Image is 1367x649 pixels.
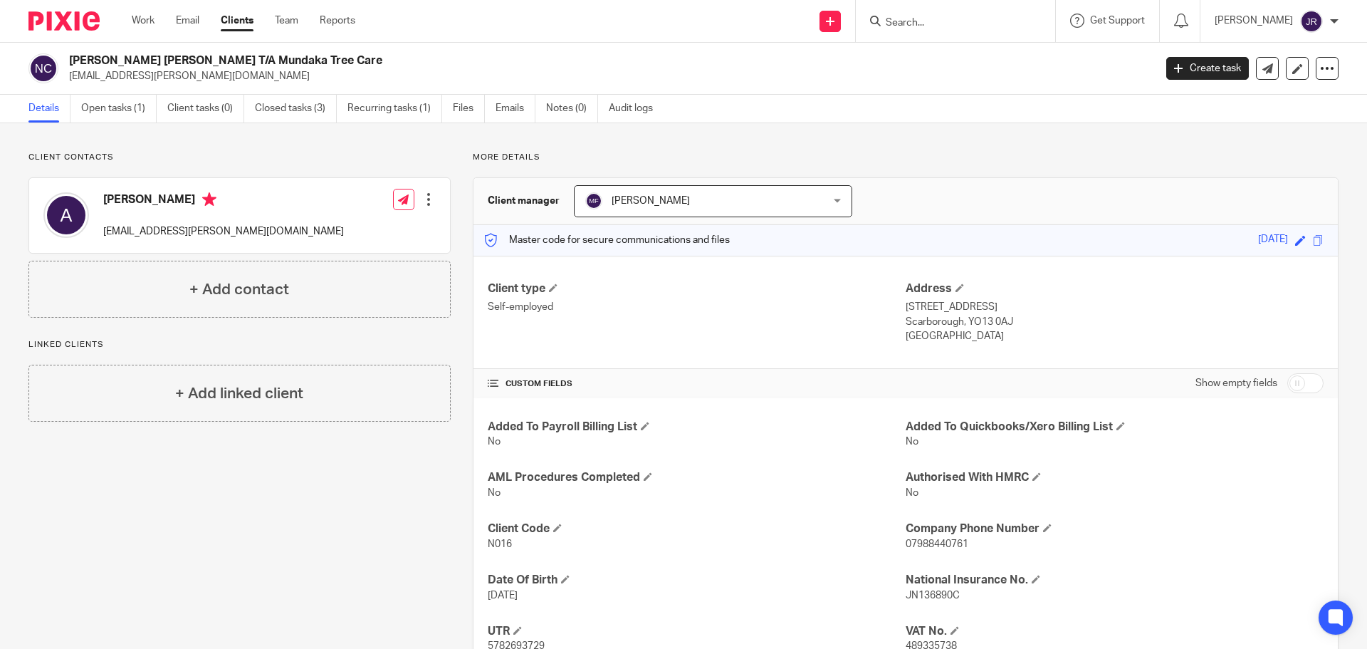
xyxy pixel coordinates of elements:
[1215,14,1293,28] p: [PERSON_NAME]
[28,95,70,123] a: Details
[496,95,535,123] a: Emails
[81,95,157,123] a: Open tasks (1)
[906,420,1324,435] h4: Added To Quickbooks/Xero Billing List
[488,539,512,549] span: N016
[28,339,451,351] p: Linked clients
[320,14,355,28] a: Reports
[484,233,730,247] p: Master code for secure communications and files
[488,437,501,447] span: No
[906,329,1324,343] p: [GEOGRAPHIC_DATA]
[906,488,918,498] span: No
[906,315,1324,329] p: Scarborough, YO13 0AJ
[488,378,906,390] h4: CUSTOM FIELDS
[347,95,442,123] a: Recurring tasks (1)
[488,573,906,588] h4: Date Of Birth
[103,192,344,210] h4: [PERSON_NAME]
[221,14,253,28] a: Clients
[28,53,58,83] img: svg%3E
[906,470,1324,485] h4: Authorised With HMRC
[488,300,906,314] p: Self-employed
[69,53,930,68] h2: [PERSON_NAME] [PERSON_NAME] T/A Mundaka Tree Care
[28,152,451,163] p: Client contacts
[884,17,1012,30] input: Search
[103,224,344,239] p: [EMAIL_ADDRESS][PERSON_NAME][DOMAIN_NAME]
[275,14,298,28] a: Team
[906,539,968,549] span: 07988440761
[69,69,1145,83] p: [EMAIL_ADDRESS][PERSON_NAME][DOMAIN_NAME]
[202,192,216,207] i: Primary
[43,192,89,238] img: svg%3E
[488,624,906,639] h4: UTR
[546,95,598,123] a: Notes (0)
[1090,16,1145,26] span: Get Support
[175,383,303,405] h4: + Add linked client
[1195,376,1277,390] label: Show empty fields
[488,194,560,208] h3: Client manager
[906,437,918,447] span: No
[176,14,199,28] a: Email
[488,521,906,536] h4: Client Code
[906,591,960,601] span: JN136890C
[488,488,501,498] span: No
[612,196,690,206] span: [PERSON_NAME]
[488,591,518,601] span: [DATE]
[906,300,1324,314] p: [STREET_ADDRESS]
[906,573,1324,588] h4: National Insurance No.
[132,14,154,28] a: Work
[453,95,485,123] a: Files
[585,192,602,209] img: svg%3E
[1258,232,1288,249] div: [DATE]
[1166,57,1249,80] a: Create task
[488,470,906,485] h4: AML Procedures Completed
[906,281,1324,296] h4: Address
[906,624,1324,639] h4: VAT No.
[28,11,100,31] img: Pixie
[488,420,906,435] h4: Added To Payroll Billing List
[609,95,664,123] a: Audit logs
[473,152,1339,163] p: More details
[167,95,244,123] a: Client tasks (0)
[189,279,289,301] h4: + Add contact
[255,95,337,123] a: Closed tasks (3)
[488,281,906,296] h4: Client type
[906,521,1324,536] h4: Company Phone Number
[1300,10,1323,33] img: svg%3E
